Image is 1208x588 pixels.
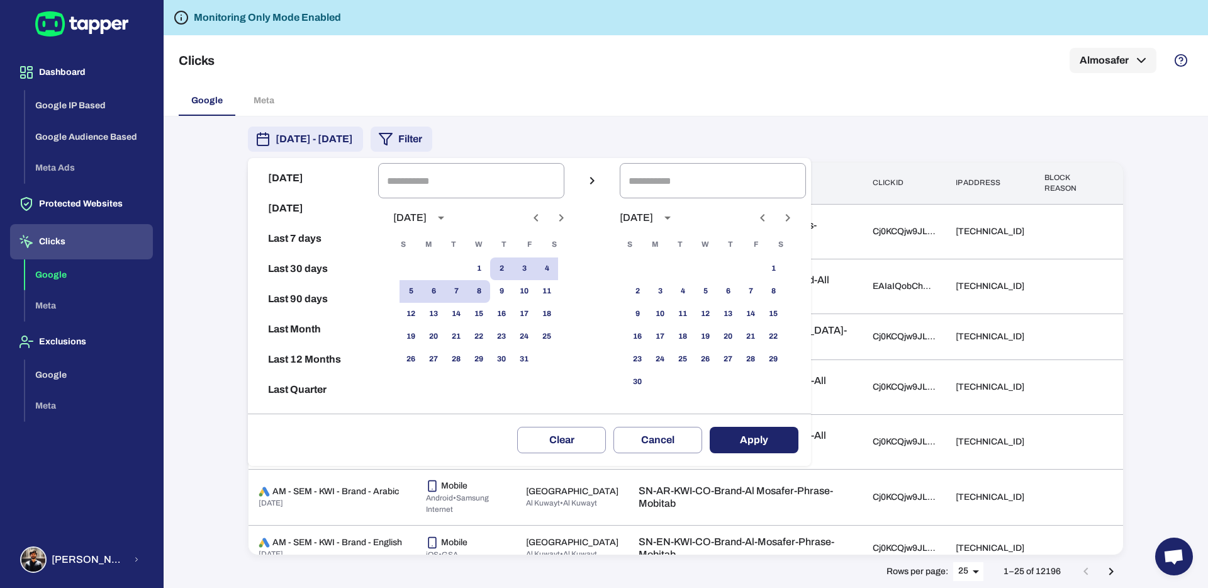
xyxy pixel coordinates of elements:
[253,344,373,375] button: Last 12 Months
[490,303,513,325] button: 16
[717,280,739,303] button: 6
[739,303,762,325] button: 14
[417,232,440,257] span: Monday
[442,232,465,257] span: Tuesday
[739,348,762,371] button: 28
[253,223,373,254] button: Last 7 days
[626,348,649,371] button: 23
[467,280,490,303] button: 8
[762,348,785,371] button: 29
[513,257,535,280] button: 3
[694,348,717,371] button: 26
[762,257,785,280] button: 1
[467,303,490,325] button: 15
[744,232,767,257] span: Friday
[669,232,691,257] span: Tuesday
[694,303,717,325] button: 12
[719,232,742,257] span: Thursday
[513,325,535,348] button: 24
[535,325,558,348] button: 25
[620,212,653,224] div: [DATE]
[649,348,671,371] button: 24
[694,232,717,257] span: Wednesday
[626,371,649,393] button: 30
[739,325,762,348] button: 21
[762,280,785,303] button: 8
[467,348,490,371] button: 29
[253,375,373,405] button: Last Quarter
[671,348,694,371] button: 25
[467,257,490,280] button: 1
[490,348,513,371] button: 30
[467,232,490,257] span: Wednesday
[626,280,649,303] button: 2
[422,325,445,348] button: 20
[717,303,739,325] button: 13
[671,280,694,303] button: 4
[649,303,671,325] button: 10
[777,207,798,229] button: Next month
[618,232,641,257] span: Sunday
[400,325,422,348] button: 19
[525,207,547,229] button: Previous month
[551,207,572,229] button: Next month
[445,348,467,371] button: 28
[422,303,445,325] button: 13
[253,284,373,314] button: Last 90 days
[671,303,694,325] button: 11
[445,280,467,303] button: 7
[671,325,694,348] button: 18
[467,325,490,348] button: 22
[762,303,785,325] button: 15
[613,427,702,453] button: Cancel
[490,325,513,348] button: 23
[769,232,792,257] span: Saturday
[253,314,373,344] button: Last Month
[392,232,415,257] span: Sunday
[490,257,513,280] button: 2
[644,232,666,257] span: Monday
[543,232,566,257] span: Saturday
[1155,538,1193,575] div: Open chat
[717,348,739,371] button: 27
[422,280,445,303] button: 6
[517,427,606,453] button: Clear
[253,254,373,284] button: Last 30 days
[513,303,535,325] button: 17
[253,163,373,193] button: [DATE]
[513,280,535,303] button: 10
[490,280,513,303] button: 9
[445,325,467,348] button: 21
[694,325,717,348] button: 19
[445,303,467,325] button: 14
[400,280,422,303] button: 5
[422,348,445,371] button: 27
[626,303,649,325] button: 9
[762,325,785,348] button: 22
[393,212,427,224] div: [DATE]
[253,193,373,223] button: [DATE]
[518,232,540,257] span: Friday
[649,325,671,348] button: 17
[717,325,739,348] button: 20
[739,280,762,303] button: 7
[657,207,678,229] button: calendar view is open, switch to year view
[400,303,422,325] button: 12
[493,232,515,257] span: Thursday
[513,348,535,371] button: 31
[535,280,558,303] button: 11
[694,280,717,303] button: 5
[752,207,773,229] button: Previous month
[400,348,422,371] button: 26
[535,257,558,280] button: 4
[710,427,798,453] button: Apply
[626,325,649,348] button: 16
[535,303,558,325] button: 18
[430,207,452,229] button: calendar view is open, switch to year view
[253,405,373,435] button: Reset
[649,280,671,303] button: 3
